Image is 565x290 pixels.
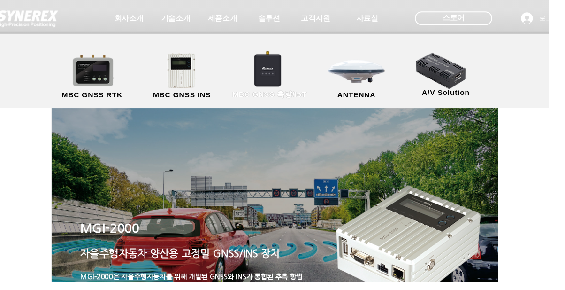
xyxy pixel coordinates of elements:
div: 스토어 [427,12,507,26]
a: A/V Solution [417,52,501,101]
a: 자료실 [354,9,401,28]
span: 스토어 [456,13,478,24]
span: MBC GNSS RTK [63,94,126,102]
a: 회사소개 [109,9,156,28]
span: 제품소개 [214,14,244,24]
span: 고객지원 [310,14,340,24]
span: 자율주행자동차 양산용 고정밀 GNSS/INS 장치 [83,255,288,266]
span: ANTENNA [347,94,387,102]
span: MBC GNSS 측량/IoT [239,93,316,102]
a: MBC GNSS INS [145,54,229,103]
span: 기술소개 [166,14,196,24]
a: 솔루션 [253,9,300,28]
img: SynRTK__.png [252,47,300,94]
span: A/V Solution [435,91,484,100]
a: MBC GNSS 측량/IoT [232,54,323,103]
a: 기술소개 [157,9,204,28]
span: MGI-2000 [83,227,143,242]
img: MGI2000_front-removebg-preview (1).png [160,52,217,93]
span: 솔루션 [266,14,288,24]
a: MBC GNSS RTK [53,54,137,103]
a: 제품소개 [206,9,252,28]
a: ANTENNA [325,54,409,103]
iframe: Wix Chat [457,250,565,290]
span: MBC GNSS INS [158,94,217,102]
span: 회사소개 [118,14,148,24]
a: 고객지원 [301,9,348,28]
span: 자료실 [366,14,389,24]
